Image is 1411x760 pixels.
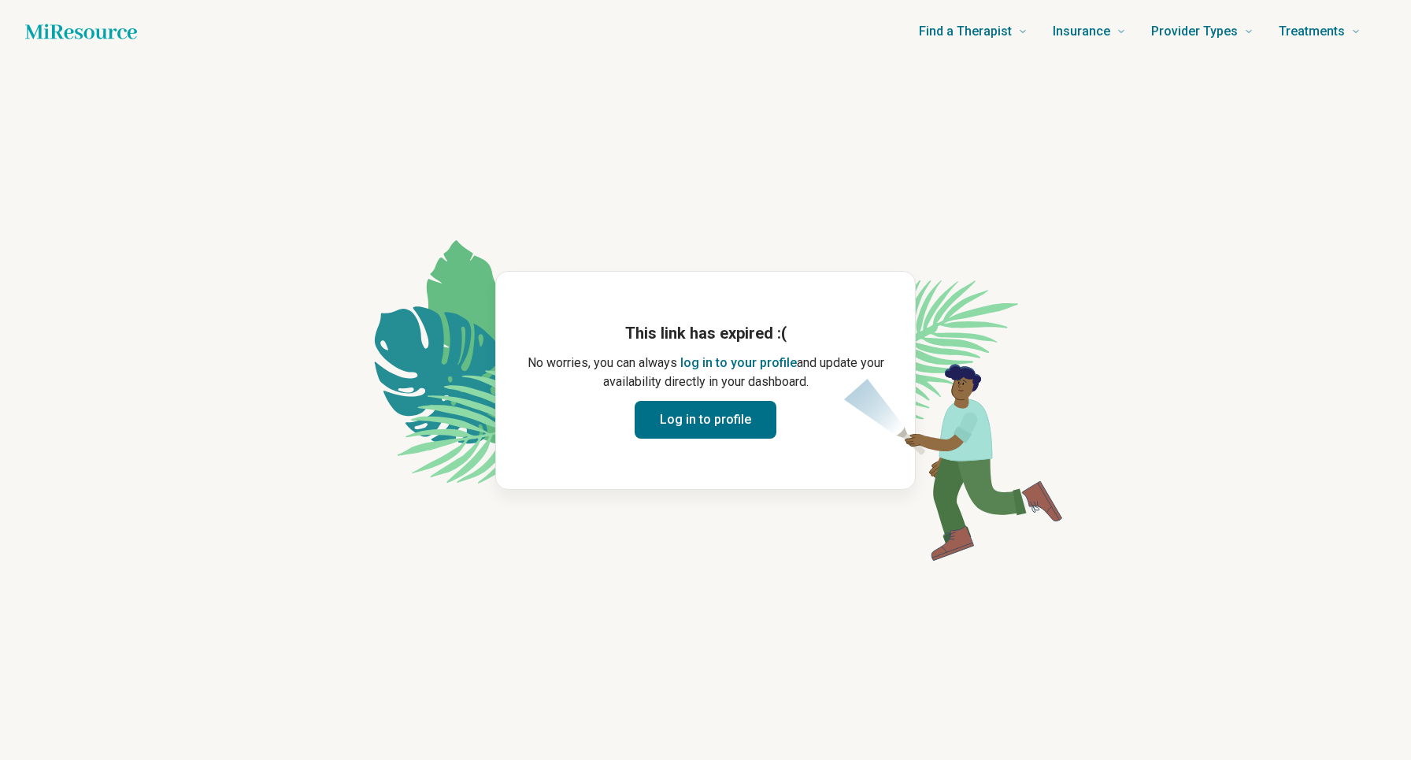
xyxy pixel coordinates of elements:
h1: This link has expired :( [521,322,890,344]
span: Provider Types [1151,20,1238,43]
button: Log in to profile [635,401,776,439]
a: Home page [25,16,137,47]
span: Treatments [1279,20,1345,43]
span: Find a Therapist [919,20,1012,43]
button: log in to your profile [680,354,797,373]
p: No worries, you can always and update your availability directly in your dashboard. [521,354,890,391]
span: Insurance [1053,20,1110,43]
